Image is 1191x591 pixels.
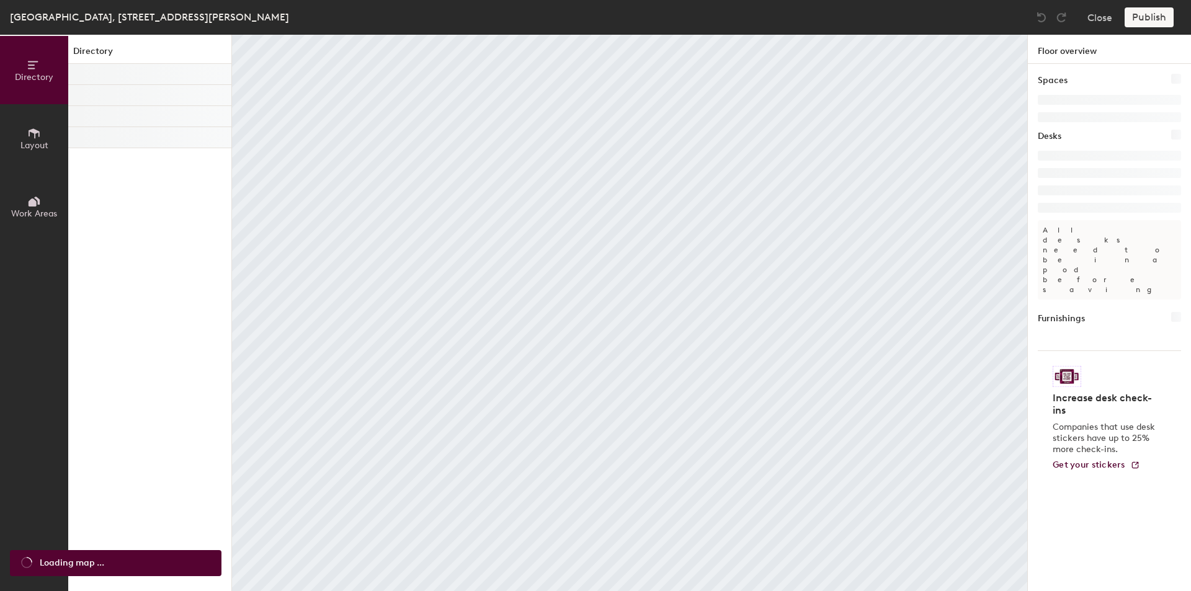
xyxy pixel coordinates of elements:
button: Close [1087,7,1112,27]
h1: Directory [68,45,231,64]
p: Companies that use desk stickers have up to 25% more check-ins. [1053,422,1159,455]
h4: Increase desk check-ins [1053,392,1159,417]
p: All desks need to be in a pod before saving [1038,220,1181,300]
img: Redo [1055,11,1068,24]
span: Directory [15,72,53,82]
img: Undo [1035,11,1048,24]
span: Layout [20,140,48,151]
h1: Furnishings [1038,312,1085,326]
span: Loading map ... [40,556,104,570]
h1: Floor overview [1028,35,1191,64]
a: Get your stickers [1053,460,1140,471]
canvas: Map [232,35,1027,591]
h1: Desks [1038,130,1061,143]
h1: Spaces [1038,74,1068,87]
div: [GEOGRAPHIC_DATA], [STREET_ADDRESS][PERSON_NAME] [10,9,289,25]
span: Get your stickers [1053,460,1125,470]
span: Work Areas [11,208,57,219]
img: Sticker logo [1053,366,1081,387]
